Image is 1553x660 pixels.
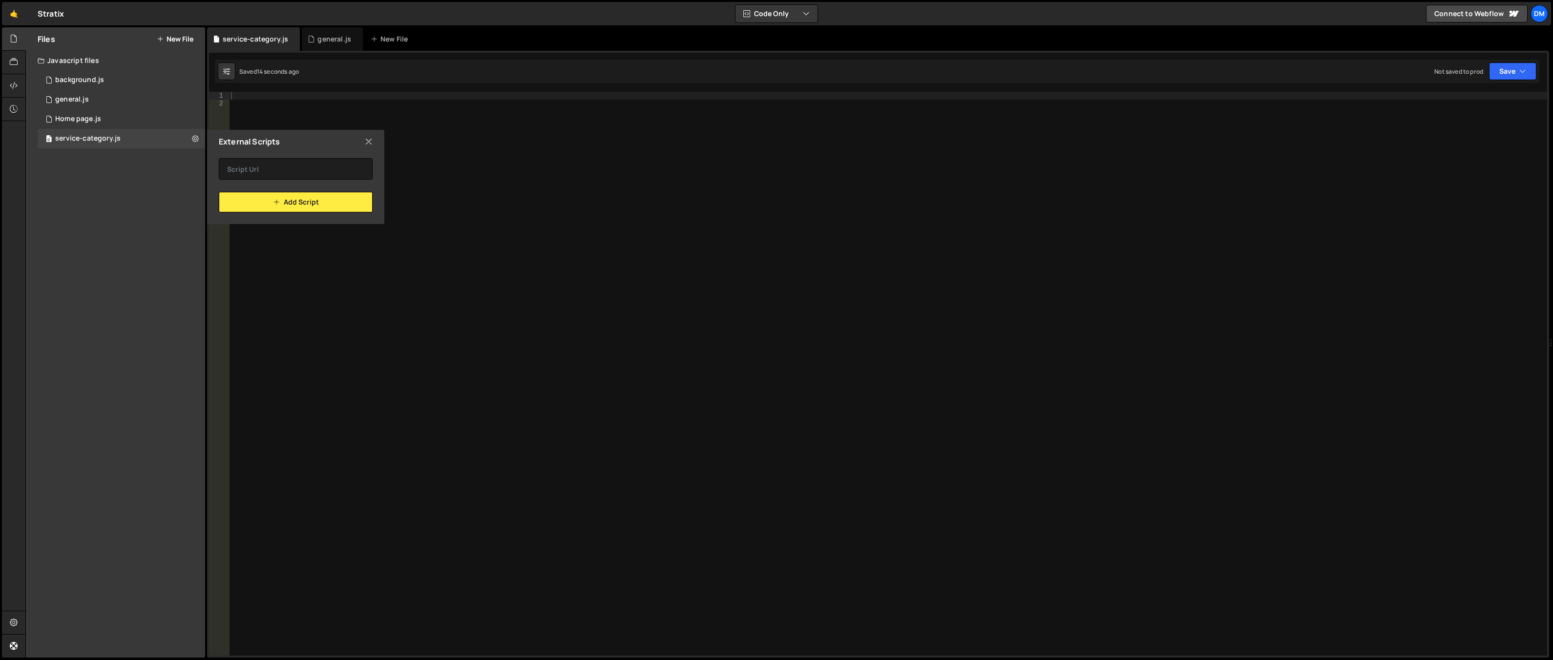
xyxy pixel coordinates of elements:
[157,35,193,43] button: New File
[257,67,299,76] div: 14 seconds ago
[317,34,351,44] div: general.js
[239,67,299,76] div: Saved
[38,34,55,44] h2: Files
[1434,67,1483,76] div: Not saved to prod
[26,51,205,70] div: Javascript files
[2,2,26,25] a: 🤙
[38,8,64,20] div: Stratix
[46,136,52,144] span: 0
[1426,5,1528,22] a: Connect to Webflow
[223,34,288,44] div: service-category.js
[55,95,89,104] div: general.js
[1531,5,1548,22] a: Dm
[55,134,121,143] div: service-category.js
[219,136,280,147] h2: External Scripts
[38,90,205,109] div: 16575/45802.js
[219,158,373,180] input: Script Url
[371,34,412,44] div: New File
[209,92,230,100] div: 1
[1489,62,1536,80] button: Save
[735,5,818,22] button: Code Only
[209,100,230,107] div: 2
[38,70,205,90] div: 16575/45066.js
[38,109,205,129] : 16575/45977.js
[219,192,373,212] button: Add Script
[55,76,104,84] div: background.js
[55,115,101,124] div: Home page.js
[38,129,205,148] div: service-category.js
